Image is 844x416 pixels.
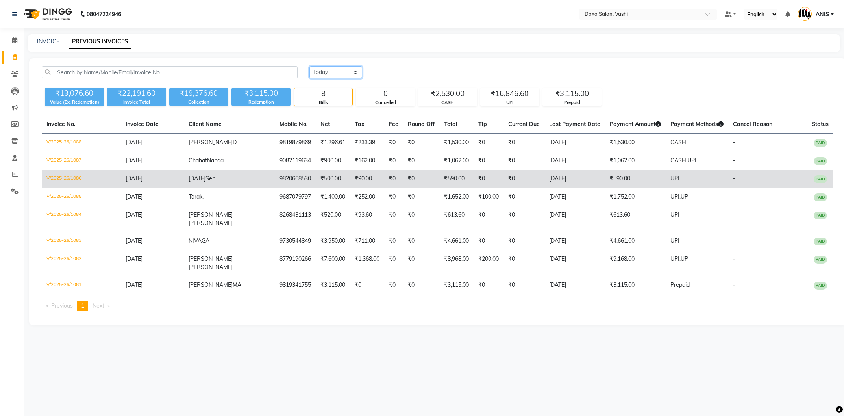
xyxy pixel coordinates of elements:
span: Current Due [508,121,540,128]
td: ₹4,661.00 [439,232,474,250]
td: ₹233.39 [350,134,384,152]
td: ₹0 [384,170,403,188]
td: ₹0 [474,170,503,188]
span: AGA [198,237,209,244]
td: ₹1,296.61 [316,134,350,152]
td: ₹613.60 [605,206,666,232]
td: ₹0 [403,134,439,152]
td: ₹3,115.00 [605,276,666,294]
td: ₹1,062.00 [439,152,474,170]
div: ₹19,076.60 [45,88,104,99]
td: 9819341755 [275,276,316,294]
td: ₹0 [474,206,503,232]
td: ₹0 [384,152,403,170]
span: [PERSON_NAME] [189,255,233,262]
td: ₹1,530.00 [439,134,474,152]
span: PAID [814,212,827,219]
td: ₹0 [503,250,544,276]
td: ₹0 [403,232,439,250]
span: - [733,281,735,288]
td: ₹3,115.00 [439,276,474,294]
td: ₹3,950.00 [316,232,350,250]
span: - [733,175,735,182]
td: ₹0 [384,134,403,152]
span: Previous [51,302,73,309]
td: ₹0 [503,170,544,188]
div: Redemption [231,99,291,106]
td: ₹0 [403,188,439,206]
span: Nanda [207,157,224,164]
div: Prepaid [543,99,601,106]
div: 0 [356,88,415,99]
span: Payment Amount [610,121,661,128]
span: - [733,211,735,218]
span: PAID [814,256,827,264]
span: . [202,193,204,200]
td: ₹0 [503,188,544,206]
span: Status [812,121,829,128]
span: Invoice Date [126,121,159,128]
span: MA [233,281,241,288]
a: PREVIOUS INVOICES [69,35,131,49]
td: 8779190266 [275,250,316,276]
img: ANIS [798,7,812,21]
td: V/2025-26/1086 [42,170,121,188]
td: ₹9,168.00 [605,250,666,276]
td: ₹1,400.00 [316,188,350,206]
td: ₹0 [403,206,439,232]
span: PAID [814,139,827,147]
td: ₹0 [403,152,439,170]
td: V/2025-26/1087 [42,152,121,170]
span: Next [93,302,104,309]
span: - [733,157,735,164]
td: [DATE] [544,206,605,232]
div: 8 [294,88,352,99]
span: ANIS [816,10,829,19]
td: ₹90.00 [350,170,384,188]
span: UPI, [670,193,681,200]
span: D [233,139,237,146]
span: [DATE] [126,139,143,146]
div: ₹16,846.60 [481,88,539,99]
td: V/2025-26/1085 [42,188,121,206]
td: 8268431113 [275,206,316,232]
span: PAID [814,157,827,165]
td: ₹0 [350,276,384,294]
span: Tax [355,121,365,128]
nav: Pagination [42,301,833,311]
span: UPI [681,193,690,200]
span: Client Name [189,121,222,128]
td: ₹613.60 [439,206,474,232]
td: [DATE] [544,170,605,188]
div: Cancelled [356,99,415,106]
td: [DATE] [544,134,605,152]
div: Bills [294,99,352,106]
span: [DATE] [126,255,143,262]
span: UPI [687,157,696,164]
span: - [733,139,735,146]
td: V/2025-26/1082 [42,250,121,276]
td: ₹162.00 [350,152,384,170]
td: ₹0 [474,134,503,152]
td: ₹0 [384,250,403,276]
td: ₹520.00 [316,206,350,232]
input: Search by Name/Mobile/Email/Invoice No [42,66,298,78]
span: UPI [670,175,679,182]
td: ₹0 [403,250,439,276]
span: Cancel Reason [733,121,772,128]
span: [DATE] [126,281,143,288]
td: ₹0 [474,232,503,250]
td: ₹4,661.00 [605,232,666,250]
b: 08047224946 [87,3,121,25]
div: ₹19,376.60 [169,88,228,99]
div: UPI [481,99,539,106]
td: ₹93.60 [350,206,384,232]
td: ₹0 [384,188,403,206]
div: ₹3,115.00 [543,88,601,99]
span: - [733,237,735,244]
td: ₹0 [503,152,544,170]
span: Mobile No. [279,121,308,128]
td: ₹0 [503,206,544,232]
span: Chahat [189,157,207,164]
td: ₹1,752.00 [605,188,666,206]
